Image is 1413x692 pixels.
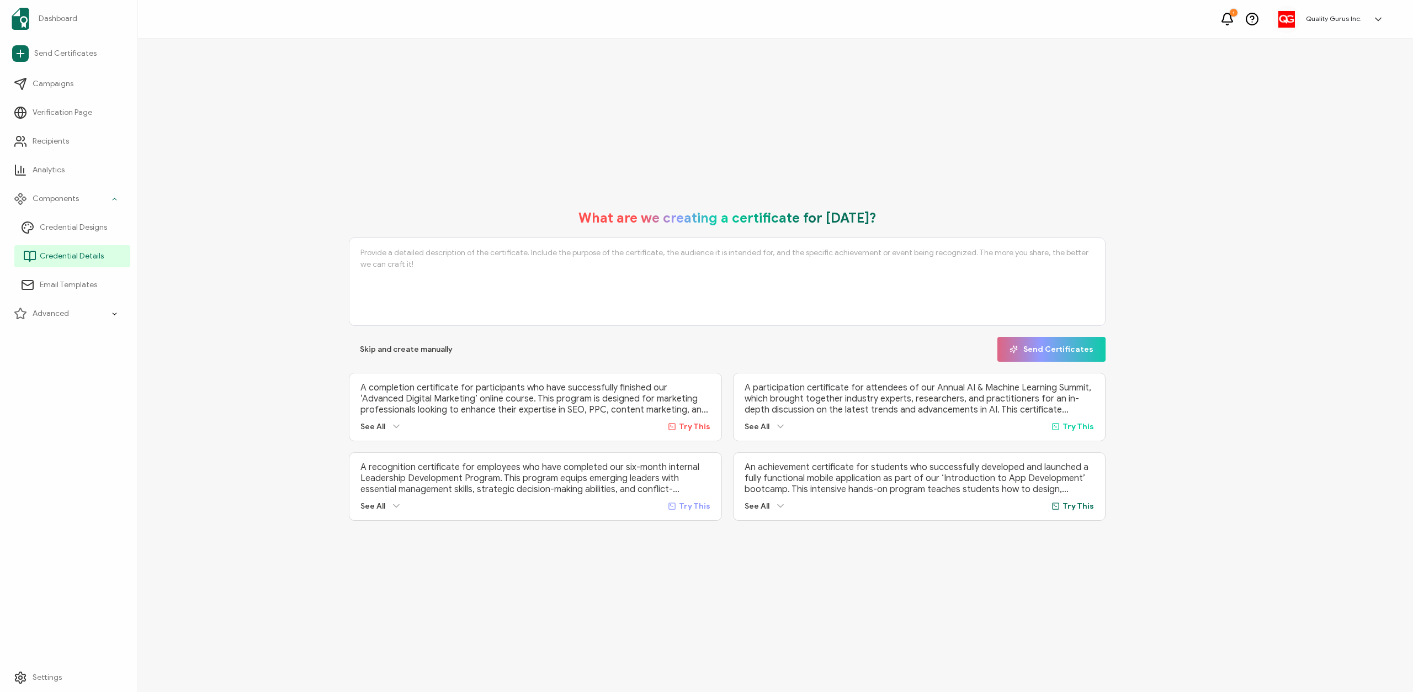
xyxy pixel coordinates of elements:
p: An achievement certificate for students who successfully developed and launched a fully functiona... [745,462,1095,495]
span: Analytics [33,165,65,176]
span: Settings [33,672,62,683]
a: Analytics [7,159,130,181]
span: Verification Page [33,107,92,118]
span: Try This [1063,501,1094,511]
span: Try This [679,422,710,431]
span: See All [360,422,385,431]
a: Email Templates [14,274,130,296]
a: Settings [7,667,130,689]
iframe: Chat Widget [1358,639,1413,692]
a: Campaigns [7,73,130,95]
span: See All [745,501,769,511]
span: Send Certificates [34,48,97,59]
span: Components [33,193,79,204]
span: Send Certificates [1010,345,1093,353]
span: Recipients [33,136,69,147]
p: A recognition certificate for employees who have completed our six-month internal Leadership Deve... [360,462,710,495]
p: A completion certificate for participants who have successfully finished our ‘Advanced Digital Ma... [360,382,710,415]
img: sertifier-logomark-colored.svg [12,8,29,30]
span: Try This [1063,422,1094,431]
a: Send Certificates [7,41,130,66]
span: See All [360,501,385,511]
a: Credential Designs [14,216,130,239]
p: A participation certificate for attendees of our Annual AI & Machine Learning Summit, which broug... [745,382,1095,415]
span: Advanced [33,308,69,319]
div: 1 [1230,9,1237,17]
h5: Quality Gurus Inc. [1306,15,1362,23]
a: Dashboard [7,3,130,34]
a: Credential Details [14,245,130,267]
img: 91216a10-9783-40e9-bcd1-84595e326451.jpg [1278,11,1295,28]
span: See All [745,422,769,431]
span: Credential Designs [40,222,107,233]
button: Skip and create manually [349,337,464,362]
span: Skip and create manually [360,346,453,353]
h1: What are we creating a certificate for [DATE]? [578,210,877,226]
span: Try This [679,501,710,511]
span: Campaigns [33,78,73,89]
button: Send Certificates [997,337,1106,362]
span: Credential Details [40,251,104,262]
a: Verification Page [7,102,130,124]
span: Dashboard [39,13,77,24]
a: Recipients [7,130,130,152]
span: Email Templates [40,279,97,290]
